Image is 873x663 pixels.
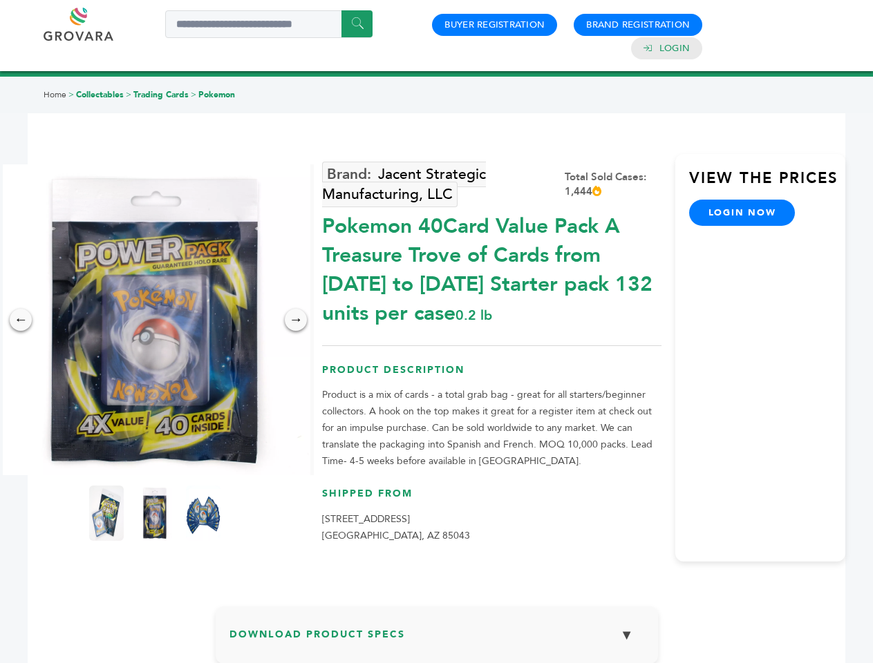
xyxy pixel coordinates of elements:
img: Pokemon 40-Card Value Pack – A Treasure Trove of Cards from 1996 to 2024 - Starter pack! 132 unit... [89,486,124,541]
div: ← [10,309,32,331]
div: Total Sold Cases: 1,444 [565,170,661,199]
p: Product is a mix of cards - a total grab bag - great for all starters/beginner collectors. A hook... [322,387,661,470]
a: Login [659,42,690,55]
a: login now [689,200,796,226]
a: Pokemon [198,89,235,100]
p: [STREET_ADDRESS] [GEOGRAPHIC_DATA], AZ 85043 [322,511,661,544]
a: Trading Cards [133,89,189,100]
a: Jacent Strategic Manufacturing, LLC [322,162,486,207]
a: Home [44,89,66,100]
a: Buyer Registration [444,19,545,31]
div: → [285,309,307,331]
img: Pokemon 40-Card Value Pack – A Treasure Trove of Cards from 1996 to 2024 - Starter pack! 132 unit... [186,486,220,541]
span: > [126,89,131,100]
h3: Download Product Specs [229,620,644,660]
span: 0.2 lb [456,306,492,325]
span: > [68,89,74,100]
span: > [191,89,196,100]
h3: Product Description [322,363,661,387]
img: Pokemon 40-Card Value Pack – A Treasure Trove of Cards from 1996 to 2024 - Starter pack! 132 unit... [138,486,172,541]
a: Collectables [76,89,124,100]
input: Search a product or brand... [165,10,373,38]
h3: View the Prices [689,168,845,200]
h3: Shipped From [322,487,661,511]
div: Pokemon 40Card Value Pack A Treasure Trove of Cards from [DATE] to [DATE] Starter pack 132 units ... [322,205,661,328]
button: ▼ [610,620,644,650]
a: Brand Registration [586,19,690,31]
